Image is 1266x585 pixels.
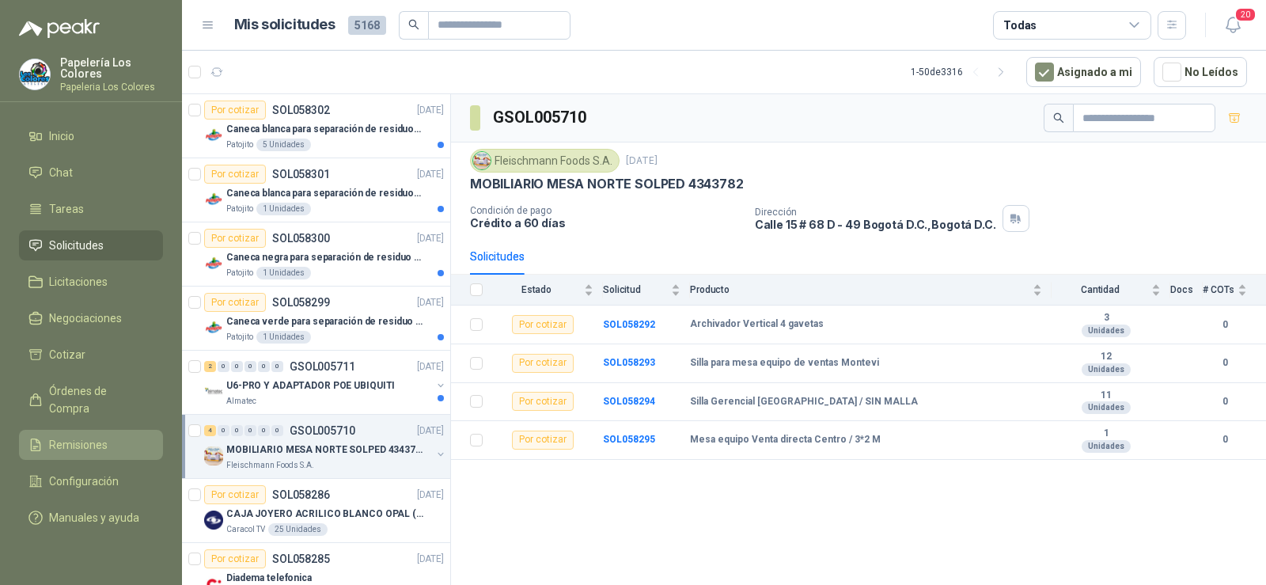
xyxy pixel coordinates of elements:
[1052,389,1161,402] b: 11
[1052,312,1161,325] b: 3
[256,203,311,215] div: 1 Unidades
[473,152,491,169] img: Company Logo
[226,523,265,536] p: Caracol TV
[690,396,918,408] b: Silla Gerencial [GEOGRAPHIC_DATA] / SIN MALLA
[272,169,330,180] p: SOL058301
[231,361,243,372] div: 0
[226,122,423,137] p: Caneca blanca para separación de residuos 121 LT
[603,396,655,407] a: SOL058294
[204,425,216,436] div: 4
[690,357,879,370] b: Silla para mesa equipo de ventas Montevi
[626,154,658,169] p: [DATE]
[512,392,574,411] div: Por cotizar
[204,254,223,273] img: Company Logo
[226,250,423,265] p: Caneca negra para separación de residuo 55 LT
[1052,275,1170,306] th: Cantidad
[417,359,444,374] p: [DATE]
[49,200,84,218] span: Tareas
[49,164,73,181] span: Chat
[271,361,283,372] div: 0
[348,16,386,35] span: 5168
[1052,284,1148,295] span: Cantidad
[218,425,229,436] div: 0
[1203,432,1247,447] b: 0
[272,297,330,308] p: SOL058299
[755,207,996,218] p: Dirección
[417,167,444,182] p: [DATE]
[204,485,266,504] div: Por cotizar
[182,158,450,222] a: Por cotizarSOL058301[DATE] Company LogoCaneca blanca para separación de residuos 10 LTPatojito1 U...
[1219,11,1247,40] button: 20
[603,319,655,330] a: SOL058292
[226,203,253,215] p: Patojito
[19,466,163,496] a: Configuración
[226,331,253,344] p: Patojito
[19,303,163,333] a: Negociaciones
[204,190,223,209] img: Company Logo
[512,354,574,373] div: Por cotizar
[244,425,256,436] div: 0
[1203,355,1247,370] b: 0
[226,139,253,151] p: Patojito
[49,473,119,490] span: Configuración
[204,293,266,312] div: Por cotizar
[60,57,163,79] p: Papelería Los Colores
[1082,363,1131,376] div: Unidades
[1053,112,1064,123] span: search
[1003,17,1037,34] div: Todas
[911,59,1014,85] div: 1 - 50 de 3316
[290,425,355,436] p: GSOL005710
[258,361,270,372] div: 0
[19,503,163,533] a: Manuales y ayuda
[231,425,243,436] div: 0
[603,357,655,368] a: SOL058293
[470,176,744,192] p: MOBILIARIO MESA NORTE SOLPED 4343782
[417,103,444,118] p: [DATE]
[204,126,223,145] img: Company Logo
[204,446,223,465] img: Company Logo
[19,267,163,297] a: Licitaciones
[49,382,148,417] span: Órdenes de Compra
[49,237,104,254] span: Solicitudes
[204,511,223,530] img: Company Logo
[49,509,139,526] span: Manuales y ayuda
[19,158,163,188] a: Chat
[272,489,330,500] p: SOL058286
[19,121,163,151] a: Inicio
[512,315,574,334] div: Por cotizar
[226,267,253,279] p: Patojito
[256,331,311,344] div: 1 Unidades
[1082,440,1131,453] div: Unidades
[470,248,525,265] div: Solicitudes
[226,443,423,458] p: MOBILIARIO MESA NORTE SOLPED 4343782
[603,434,655,445] b: SOL058295
[204,165,266,184] div: Por cotizar
[19,194,163,224] a: Tareas
[182,222,450,287] a: Por cotizarSOL058300[DATE] Company LogoCaneca negra para separación de residuo 55 LTPatojito1 Uni...
[182,479,450,543] a: Por cotizarSOL058286[DATE] Company LogoCAJA JOYERO ACRILICO BLANCO OPAL (En el adjunto mas detall...
[268,523,328,536] div: 25 Unidades
[218,361,229,372] div: 0
[19,340,163,370] a: Cotizar
[1026,57,1141,87] button: Asignado a mi
[492,275,603,306] th: Estado
[204,357,447,408] a: 2 0 0 0 0 0 GSOL005711[DATE] Company LogoU6-PRO Y ADAPTADOR POE UBIQUITIAlmatec
[49,310,122,327] span: Negociaciones
[258,425,270,436] div: 0
[1154,57,1247,87] button: No Leídos
[417,424,444,439] p: [DATE]
[408,19,419,30] span: search
[470,216,742,230] p: Crédito a 60 días
[49,127,74,145] span: Inicio
[226,459,314,472] p: Fleischmann Foods S.A.
[1203,317,1247,332] b: 0
[755,218,996,231] p: Calle 15 # 68 D - 49 Bogotá D.C. , Bogotá D.C.
[19,376,163,424] a: Órdenes de Compra
[272,104,330,116] p: SOL058302
[256,139,311,151] div: 5 Unidades
[60,82,163,92] p: Papeleria Los Colores
[49,436,108,454] span: Remisiones
[19,230,163,260] a: Solicitudes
